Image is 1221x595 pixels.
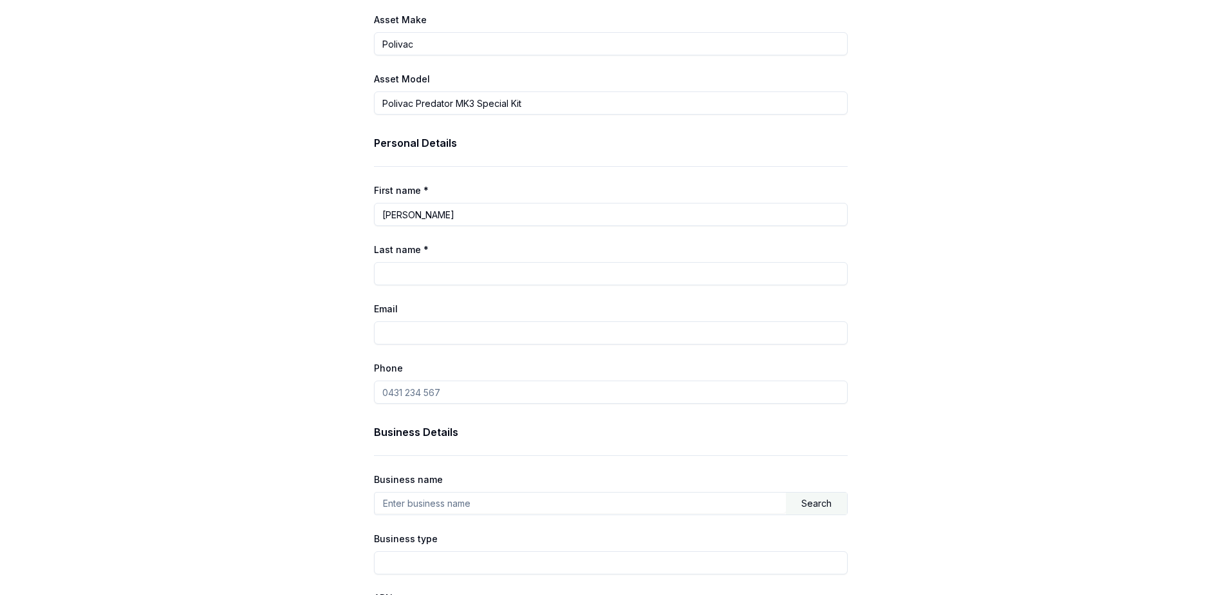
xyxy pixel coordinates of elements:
h3: Business Details [374,424,848,440]
label: Phone [374,363,403,373]
label: First name * [374,185,429,196]
label: Business type [374,533,438,544]
label: Asset Make [374,14,427,25]
input: Enter business name [375,493,786,513]
label: Last name * [374,244,429,255]
label: Business name [374,474,443,485]
label: Email [374,303,398,314]
input: 0431 234 567 [374,381,848,404]
label: Asset Model [374,73,430,84]
div: Search [786,493,847,515]
h3: Personal Details [374,135,848,151]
